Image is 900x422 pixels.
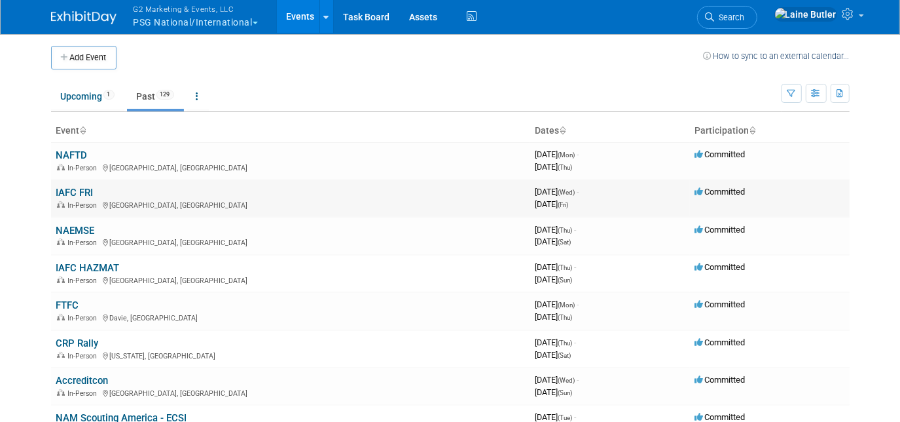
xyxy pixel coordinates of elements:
span: In-Person [68,164,101,172]
a: FTFC [56,299,79,311]
span: Committed [695,299,746,309]
span: - [575,337,577,347]
span: - [577,375,579,385]
a: Sort by Participation Type [749,125,756,136]
img: In-Person Event [57,314,65,320]
span: Committed [695,187,746,197]
span: (Mon) [558,301,575,309]
a: How to sync to an external calendar... [704,51,850,61]
th: Dates [530,120,690,142]
th: Participation [690,120,850,142]
span: [DATE] [535,275,573,284]
span: [DATE] [535,199,569,209]
button: Add Event [51,46,117,69]
a: IAFC FRI [56,187,94,199]
span: In-Person [68,239,101,247]
div: [GEOGRAPHIC_DATA], [GEOGRAPHIC_DATA] [56,275,525,285]
a: NAEMSE [56,225,95,237]
span: - [577,149,579,159]
span: G2 Marketing & Events, LLC [134,2,258,16]
span: [DATE] [535,237,571,246]
span: (Thu) [558,314,573,321]
a: IAFC HAZMAT [56,262,120,274]
img: In-Person Event [57,277,65,283]
a: Search [697,6,757,29]
img: In-Person Event [57,389,65,396]
span: [DATE] [535,337,577,347]
div: [GEOGRAPHIC_DATA], [GEOGRAPHIC_DATA] [56,162,525,172]
img: ExhibitDay [51,11,117,24]
span: (Mon) [558,151,575,159]
span: [DATE] [535,299,579,309]
span: [DATE] [535,375,579,385]
img: In-Person Event [57,164,65,170]
img: In-Person Event [57,201,65,208]
img: Laine Butler [774,7,837,22]
img: In-Person Event [57,239,65,245]
div: [GEOGRAPHIC_DATA], [GEOGRAPHIC_DATA] [56,237,525,247]
span: - [575,262,577,272]
a: Upcoming1 [51,84,124,109]
span: - [575,225,577,235]
span: In-Person [68,352,101,360]
span: (Sat) [558,352,571,359]
span: [DATE] [535,225,577,235]
div: [GEOGRAPHIC_DATA], [GEOGRAPHIC_DATA] [56,387,525,398]
div: [US_STATE], [GEOGRAPHIC_DATA] [56,350,525,360]
span: In-Person [68,277,101,285]
span: [DATE] [535,162,573,172]
span: [DATE] [535,350,571,360]
span: - [577,299,579,309]
span: - [575,412,577,422]
span: Committed [695,375,746,385]
span: (Thu) [558,164,573,171]
span: - [577,187,579,197]
span: In-Person [68,201,101,210]
div: [GEOGRAPHIC_DATA], [GEOGRAPHIC_DATA] [56,199,525,210]
a: Sort by Event Name [80,125,86,136]
span: 129 [156,90,174,100]
span: Committed [695,412,746,422]
a: Past129 [127,84,184,109]
a: NAFTD [56,149,88,161]
span: [DATE] [535,149,579,159]
span: (Thu) [558,339,573,347]
span: (Thu) [558,264,573,271]
span: (Thu) [558,227,573,234]
span: (Sun) [558,277,573,284]
span: [DATE] [535,312,573,322]
span: [DATE] [535,262,577,272]
span: [DATE] [535,412,577,422]
span: Search [715,12,745,22]
span: (Sat) [558,239,571,246]
div: Davie, [GEOGRAPHIC_DATA] [56,312,525,322]
span: Committed [695,262,746,272]
span: (Sun) [558,389,573,396]
span: (Tue) [558,414,573,421]
span: [DATE] [535,387,573,397]
span: (Wed) [558,189,575,196]
span: Committed [695,149,746,159]
span: In-Person [68,389,101,398]
a: CRP Rally [56,337,99,349]
span: (Wed) [558,377,575,384]
span: In-Person [68,314,101,322]
a: Accreditcon [56,375,109,387]
span: (Fri) [558,201,569,208]
span: Committed [695,225,746,235]
a: Sort by Start Date [560,125,566,136]
span: Committed [695,337,746,347]
span: [DATE] [535,187,579,197]
span: 1 [103,90,115,100]
img: In-Person Event [57,352,65,358]
th: Event [51,120,530,142]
